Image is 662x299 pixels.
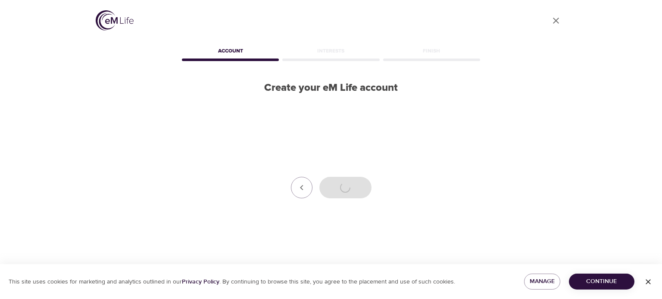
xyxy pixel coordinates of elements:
[96,10,134,31] img: logo
[524,274,560,290] button: Manage
[531,276,553,287] span: Manage
[576,276,628,287] span: Continue
[180,82,482,94] h2: Create your eM Life account
[569,274,634,290] button: Continue
[182,278,219,286] a: Privacy Policy
[546,10,566,31] a: close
